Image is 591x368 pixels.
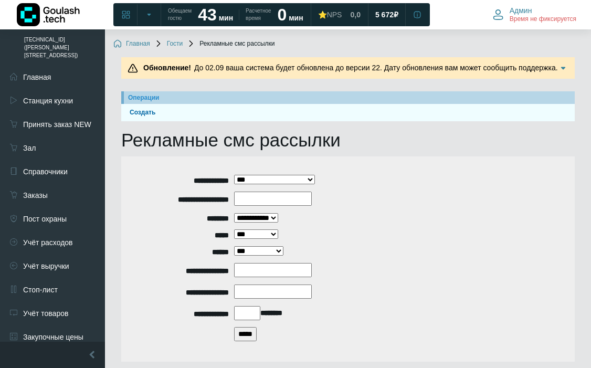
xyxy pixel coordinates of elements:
div: ⭐ [318,10,342,19]
span: 0,0 [350,10,360,19]
a: Главная [113,40,150,48]
h1: Рекламные смс рассылки [121,129,575,151]
span: ₽ [394,10,398,19]
a: Гости [154,40,183,48]
span: NPS [327,10,342,19]
a: ⭐NPS 0,0 [312,5,367,24]
span: мин [289,14,303,22]
span: До 02.09 ваша система будет обновлена до версии 22. Дату обновления вам может сообщить поддержка.... [140,64,558,83]
span: 5 672 [375,10,394,19]
img: Логотип компании Goulash.tech [17,3,80,26]
span: Рекламные смс рассылки [187,40,275,48]
div: Операции [128,93,571,102]
img: Предупреждение [128,63,138,73]
button: Админ Время не фиксируется [487,4,583,26]
span: Админ [510,6,532,15]
a: Обещаем гостю 43 мин Расчетное время 0 мин [162,5,310,24]
strong: 43 [198,5,217,24]
span: Обещаем гостю [168,7,192,22]
a: Создать [125,108,571,118]
b: Обновление! [143,64,191,72]
span: Расчетное время [246,7,271,22]
a: 5 672 ₽ [369,5,405,24]
span: Время не фиксируется [510,15,576,24]
strong: 0 [278,5,287,24]
span: мин [219,14,233,22]
img: Подробнее [558,63,568,73]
